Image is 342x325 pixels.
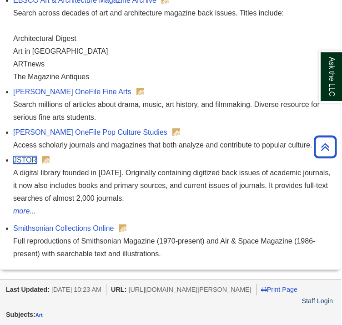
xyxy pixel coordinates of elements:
[13,167,336,205] div: A digital library founded in [DATE]. Originally containing digitized back issues of academic jour...
[13,139,336,152] div: Access scholarly journals and magazines that both analyze and contribute to popular culture.
[13,156,37,164] a: JSTOR
[119,224,127,232] img: Boston Public Library
[13,224,114,232] a: Smithsonian Collections Online
[6,286,50,293] span: Last Updated:
[261,286,297,293] a: Print Page
[261,286,267,293] i: Print Page
[13,7,336,83] div: Search across decades of art and architecture magazine back issues. Titles include: Architectural...
[13,88,131,96] a: [PERSON_NAME] OneFile Fine Arts
[311,141,340,153] a: Back to Top
[13,98,336,124] div: Search millions of articles about drama, music, art history, and filmmaking. Diverse resource for...
[302,297,333,305] a: Staff Login
[128,286,251,293] span: [URL][DOMAIN_NAME][PERSON_NAME]
[42,156,50,163] img: Boston Public Library
[13,235,336,260] div: Full reproductions of Smithsonian Magazine (1970-present) and Air & Space Magazine (1986-present)...
[35,312,43,318] a: Art
[136,88,144,95] img: Boston Public Library
[111,286,126,293] span: URL:
[13,128,167,136] a: [PERSON_NAME] OneFile Pop Culture Studies
[51,286,101,293] span: [DATE] 10:23 AM
[13,205,336,218] a: more...
[6,311,35,318] span: Subjects:
[172,128,180,136] img: Boston Public Library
